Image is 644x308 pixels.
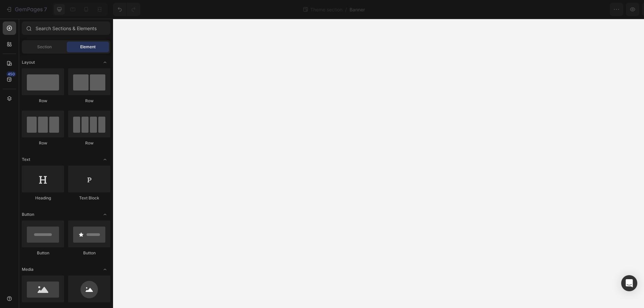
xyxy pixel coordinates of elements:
[100,264,110,275] span: Toggle open
[584,6,636,13] div: Publish Theme Section
[22,98,64,104] div: Row
[554,3,576,16] button: Save
[579,3,641,16] button: Publish Theme Section
[68,98,110,104] div: Row
[6,71,16,77] div: 450
[22,157,30,163] span: Text
[22,266,34,272] span: Media
[113,3,140,16] div: Undo/Redo
[68,140,110,146] div: Row
[22,140,64,146] div: Row
[113,19,644,308] iframe: Design area
[559,7,571,12] span: Save
[68,250,110,256] div: Button
[22,211,34,218] span: Button
[68,195,110,201] div: Text Block
[100,154,110,165] span: Toggle open
[309,6,344,13] span: Theme section
[22,195,64,201] div: Heading
[37,44,52,50] span: Section
[621,275,637,291] div: Open Intercom Messenger
[100,57,110,68] span: Toggle open
[345,6,347,13] span: /
[22,59,35,65] span: Layout
[350,6,365,13] span: Banner
[80,44,96,50] span: Element
[3,3,50,16] button: 7
[22,250,64,256] div: Button
[100,209,110,220] span: Toggle open
[22,21,110,35] input: Search Sections & Elements
[44,5,47,13] p: 7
